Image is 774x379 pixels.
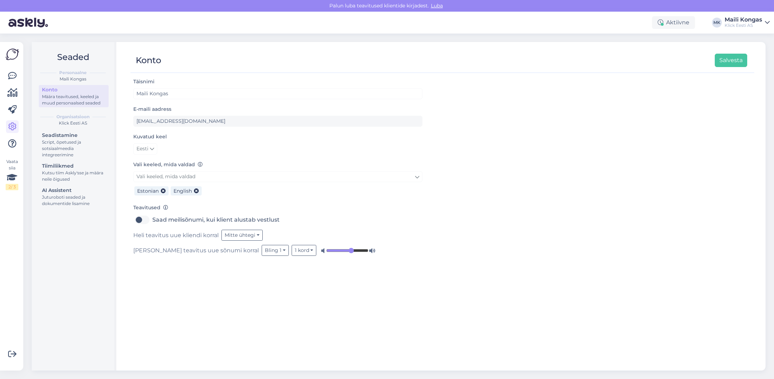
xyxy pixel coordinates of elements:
button: Salvesta [715,54,747,67]
label: Vali keeled, mida valdad [133,161,203,168]
span: Luba [429,2,445,9]
div: [PERSON_NAME] teavitus uue sõnumi korral [133,245,422,256]
a: AI AssistentJuturoboti seaded ja dokumentide lisamine [39,186,109,208]
div: MK [712,18,722,28]
div: Script, õpetused ja sotsiaalmeedia integreerimine [42,139,105,158]
div: Vaata siia [6,158,18,190]
label: E-maili aadress [133,106,171,113]
a: TiimiliikmedKutsu tiim Askly'sse ja määra neile õigused [39,161,109,184]
label: Saad meilisõnumi, kui klient alustab vestlust [152,214,280,225]
div: Maili Kongas [37,76,109,82]
div: 2 / 3 [6,184,18,190]
a: SeadistamineScript, õpetused ja sotsiaalmeedia integreerimine [39,131,109,159]
div: Kutsu tiim Askly'sse ja määra neile õigused [42,170,105,182]
div: Klick Eesti AS [37,120,109,126]
input: Sisesta nimi [133,88,422,99]
button: Bling 1 [262,245,289,256]
label: Täisnimi [133,78,154,85]
span: English [173,188,192,194]
a: Vali keeled, mida valdad [133,171,422,182]
div: Klick Eesti AS [725,23,762,28]
h2: Seaded [37,50,109,64]
div: Seadistamine [42,132,105,139]
label: Kuvatud keel [133,133,167,140]
div: Konto [136,54,161,67]
a: KontoMäära teavitused, keeled ja muud personaalsed seaded [39,85,109,107]
button: 1 kord [292,245,317,256]
div: Tiimiliikmed [42,162,105,170]
label: Teavitused [133,204,168,211]
a: Eesti [133,143,157,155]
b: Personaalne [59,70,87,76]
button: Mitte ühtegi [221,230,263,241]
span: Estonian [137,188,159,194]
div: Juturoboti seaded ja dokumentide lisamine [42,194,105,207]
b: Organisatsioon [56,114,90,120]
a: Maili KongasKlick Eesti AS [725,17,770,28]
div: Maili Kongas [725,17,762,23]
div: Määra teavitused, keeled ja muud personaalsed seaded [42,94,105,106]
img: Askly Logo [6,48,19,61]
span: Vali keeled, mida valdad [136,173,195,180]
div: AI Assistent [42,187,105,194]
div: Konto [42,86,105,94]
div: Aktiivne [652,16,695,29]
div: Heli teavitus uue kliendi korral [133,230,422,241]
input: Sisesta e-maili aadress [133,116,422,127]
span: Eesti [136,145,148,153]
